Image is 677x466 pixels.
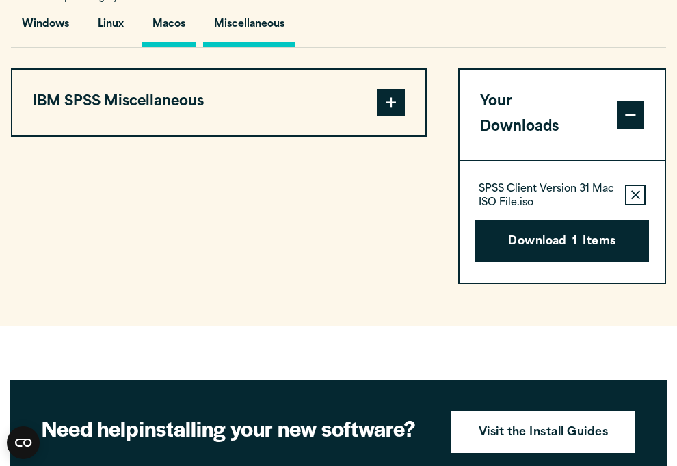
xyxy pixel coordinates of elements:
[460,70,665,161] button: Your Downloads
[479,424,609,442] strong: Visit the Install Guides
[572,233,577,251] span: 1
[11,8,80,47] button: Windows
[42,413,139,443] strong: Need help
[451,411,636,453] a: Visit the Install Guides
[475,220,650,262] button: Download1Items
[142,8,196,47] button: Macos
[7,426,40,459] div: CookieBot Widget Contents
[87,8,135,47] button: Linux
[7,426,40,459] svg: CookieBot Widget Icon
[42,414,431,442] h2: installing your new software?
[203,8,295,47] button: Miscellaneous
[7,426,40,459] button: Open CMP widget
[12,70,425,135] button: IBM SPSS Miscellaneous
[479,183,615,210] p: SPSS Client Version 31 Mac ISO File.iso
[460,160,665,283] div: Your Downloads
